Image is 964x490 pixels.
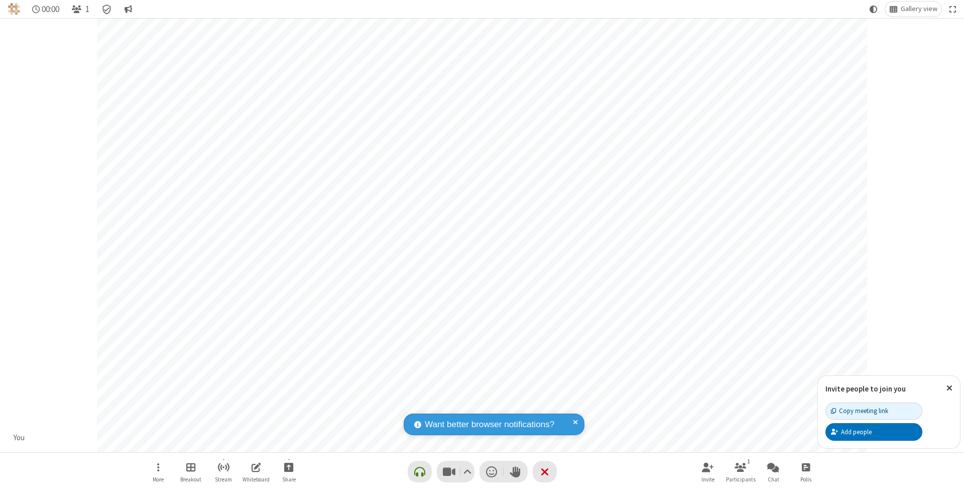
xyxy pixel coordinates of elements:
button: Connect your audio [408,461,432,482]
img: QA Selenium DO NOT DELETE OR CHANGE [8,3,20,15]
span: 00:00 [42,5,59,14]
button: Open poll [791,457,821,486]
span: Chat [768,476,779,482]
span: Participants [726,476,756,482]
span: Polls [800,476,811,482]
span: Breakout [180,476,201,482]
button: Copy meeting link [825,403,922,420]
span: Stream [215,476,232,482]
button: Open chat [758,457,788,486]
span: Share [282,476,296,482]
button: Raise hand [504,461,528,482]
button: Invite participants (⌘+Shift+I) [693,457,723,486]
button: Open menu [143,457,173,486]
button: Close popover [939,376,960,401]
div: 1 [745,457,753,466]
button: Using system theme [866,2,882,17]
button: Send a reaction [479,461,504,482]
label: Invite people to join you [825,384,906,394]
span: Want better browser notifications? [425,418,554,431]
span: Whiteboard [243,476,270,482]
span: 1 [85,5,89,14]
button: Open shared whiteboard [241,457,271,486]
div: Copy meeting link [831,406,888,416]
span: More [153,476,164,482]
button: Add people [825,423,922,440]
div: Timer [28,2,64,17]
span: Invite [701,476,714,482]
div: Meeting details Encryption enabled [97,2,116,17]
button: Stop video (⌘+Shift+V) [437,461,474,482]
button: Start streaming [208,457,238,486]
span: Gallery view [901,5,937,13]
div: You [10,432,29,444]
button: Fullscreen [945,2,960,17]
button: Manage Breakout Rooms [176,457,206,486]
button: Open participant list [67,2,93,17]
button: Video setting [460,461,474,482]
button: Conversation [120,2,136,17]
button: Open participant list [726,457,756,486]
button: Start sharing [274,457,304,486]
button: Change layout [885,2,941,17]
button: End or leave meeting [533,461,557,482]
